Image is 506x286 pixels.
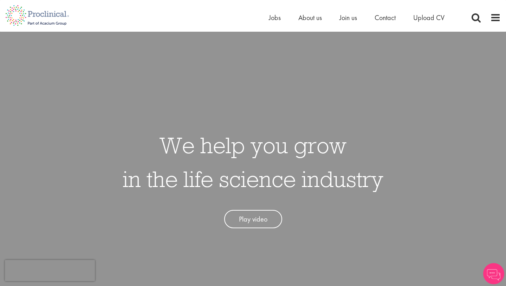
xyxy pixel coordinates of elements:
[413,13,445,22] a: Upload CV
[224,210,282,229] a: Play video
[123,128,383,196] h1: We help you grow in the life science industry
[269,13,281,22] a: Jobs
[375,13,396,22] a: Contact
[298,13,322,22] a: About us
[483,263,504,284] img: Chatbot
[339,13,357,22] a: Join us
